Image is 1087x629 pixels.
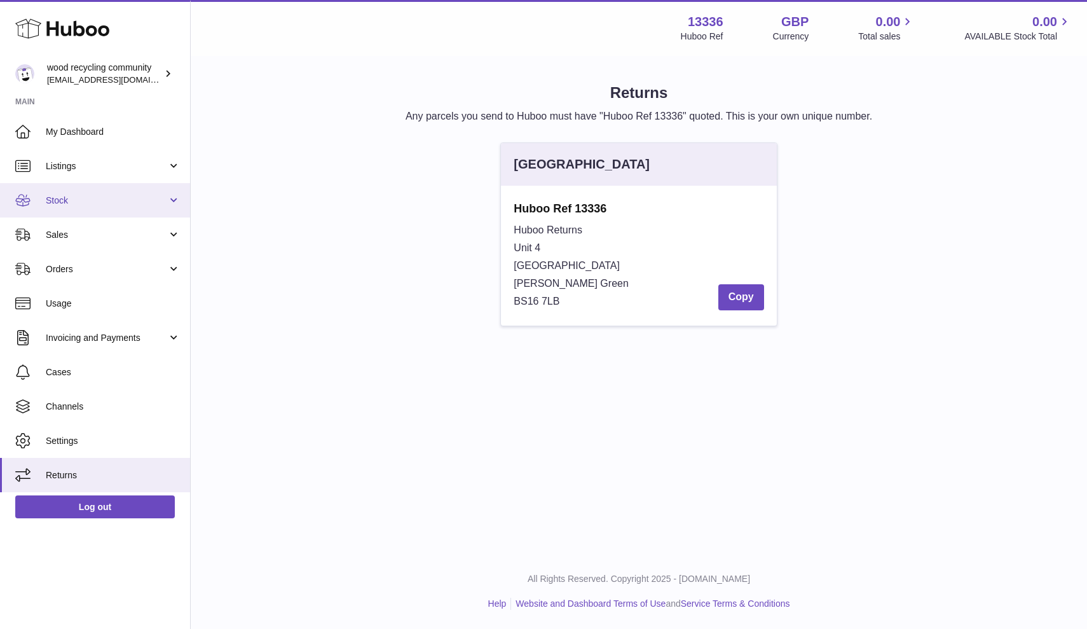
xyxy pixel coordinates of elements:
span: My Dashboard [46,126,181,138]
span: 0.00 [1032,13,1057,31]
a: Website and Dashboard Terms of Use [516,598,666,609]
div: wood recycling community [47,62,161,86]
p: Any parcels you send to Huboo must have "Huboo Ref 13336" quoted. This is your own unique number. [211,109,1067,123]
h1: Returns [211,83,1067,103]
img: 695105822@qq.com [15,64,34,83]
a: Log out [15,495,175,518]
span: [PERSON_NAME] Green [514,278,629,289]
a: 0.00 Total sales [858,13,915,43]
strong: 13336 [688,13,723,31]
span: Invoicing and Payments [46,332,167,344]
a: Help [488,598,507,609]
span: [GEOGRAPHIC_DATA] [514,260,620,271]
p: All Rights Reserved. Copyright 2025 - [DOMAIN_NAME] [201,573,1077,585]
a: 0.00 AVAILABLE Stock Total [964,13,1072,43]
span: Stock [46,195,167,207]
div: Huboo Ref [681,31,723,43]
span: Unit 4 [514,242,540,253]
span: Channels [46,401,181,413]
span: AVAILABLE Stock Total [964,31,1072,43]
span: Settings [46,435,181,447]
span: Total sales [858,31,915,43]
div: Currency [773,31,809,43]
strong: GBP [781,13,809,31]
span: Cases [46,366,181,378]
span: Returns [46,469,181,481]
span: Usage [46,298,181,310]
span: BS16 7LB [514,296,559,307]
button: Copy [718,284,764,310]
strong: Huboo Ref 13336 [514,201,763,216]
span: 0.00 [876,13,901,31]
div: [GEOGRAPHIC_DATA] [514,156,650,173]
span: [EMAIL_ADDRESS][DOMAIN_NAME] [47,74,187,85]
li: and [511,598,790,610]
span: Sales [46,229,167,241]
span: Orders [46,263,167,275]
span: Listings [46,160,167,172]
a: Service Terms & Conditions [681,598,790,609]
span: Huboo Returns [514,225,582,235]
